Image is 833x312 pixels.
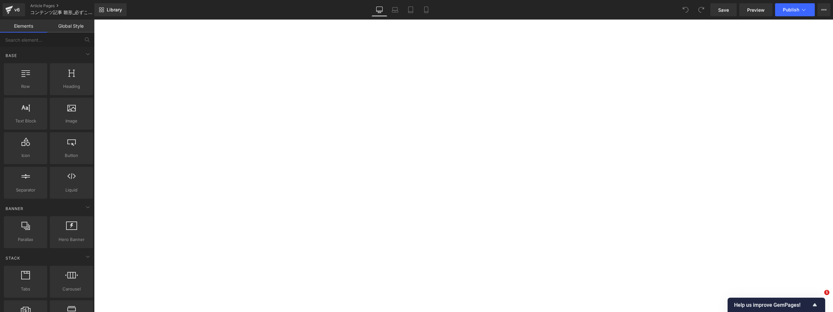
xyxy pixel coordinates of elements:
span: 1 [824,290,829,295]
button: Undo [679,3,692,16]
a: Article Pages [30,3,105,8]
span: Base [5,52,18,59]
a: Global Style [47,20,94,33]
span: Image [52,118,91,124]
span: Liquid [52,187,91,193]
span: Library [107,7,122,13]
span: Help us improve GemPages! [734,302,811,308]
a: Tablet [403,3,418,16]
button: Publish [775,3,815,16]
span: Banner [5,206,24,212]
span: Preview [747,7,765,13]
span: Text Block [6,118,45,124]
span: Save [718,7,729,13]
iframe: Intercom live chat [811,290,826,305]
span: Icon [6,152,45,159]
span: Publish [783,7,799,12]
span: Hero Banner [52,236,91,243]
span: コンテンツ記事 雛形_必ずこの雛形をコピーして実装すること [30,10,93,15]
span: Stack [5,255,21,261]
span: Row [6,83,45,90]
span: Parallax [6,236,45,243]
a: New Library [94,3,127,16]
span: Button [52,152,91,159]
a: Preview [739,3,772,16]
span: Heading [52,83,91,90]
button: More [817,3,830,16]
span: Carousel [52,286,91,292]
span: Separator [6,187,45,193]
div: v6 [13,6,21,14]
a: v6 [3,3,25,16]
button: Show survey - Help us improve GemPages! [734,301,819,309]
span: Tabs [6,286,45,292]
a: Laptop [387,3,403,16]
button: Redo [695,3,708,16]
a: Mobile [418,3,434,16]
a: Desktop [372,3,387,16]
